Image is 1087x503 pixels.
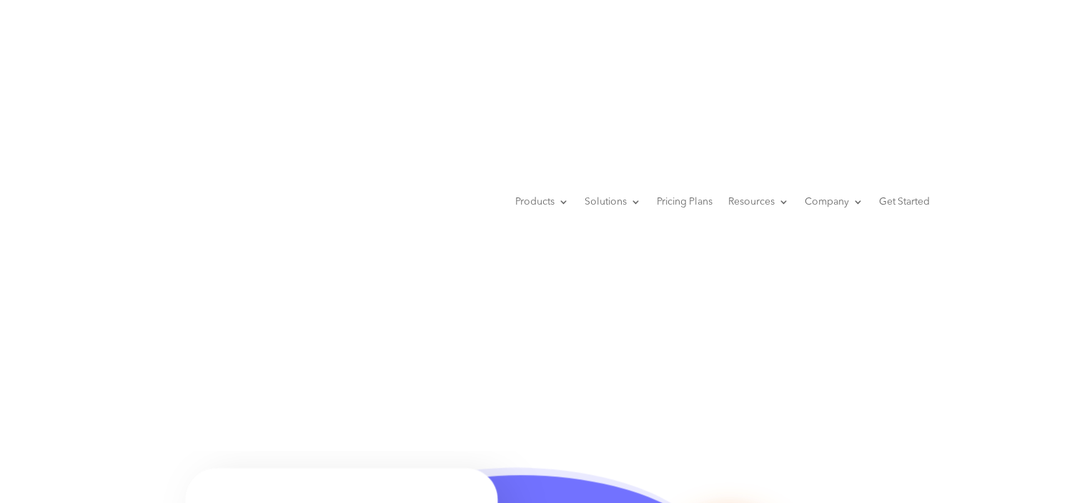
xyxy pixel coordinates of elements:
a: Pricing Plans [657,175,713,229]
a: Company [805,175,863,229]
a: Products [515,175,569,229]
a: Solutions [585,175,641,229]
a: Resources [728,175,789,229]
a: Get Started [879,175,930,229]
